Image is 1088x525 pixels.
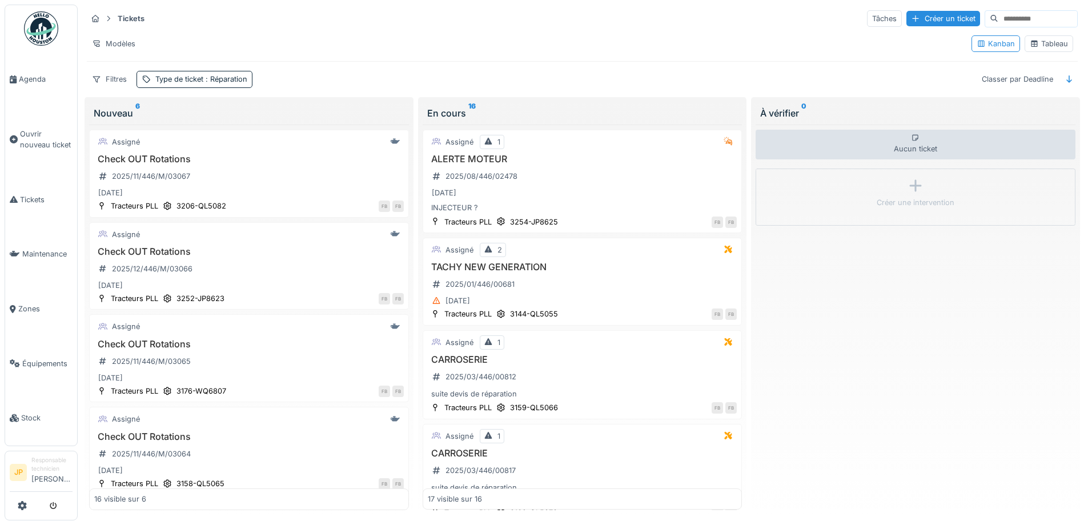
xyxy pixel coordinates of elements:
span: Maintenance [22,249,73,259]
sup: 16 [468,106,476,120]
div: Tracteurs PLL [111,293,158,304]
h3: CARROSERIE [428,448,737,459]
div: [DATE] [98,280,123,291]
div: 2 [497,245,502,255]
div: 1 [497,431,500,442]
div: 2025/03/446/00817 [445,465,516,476]
div: Aucun ticket [756,130,1075,159]
strong: Tickets [113,13,149,24]
h3: TACHY NEW GENERATION [428,262,737,272]
div: FB [392,478,404,490]
div: 3176-WQ6807 [176,386,226,396]
div: Créer un ticket [906,11,980,26]
div: FB [379,201,390,212]
div: 17 visible sur 16 [428,494,482,504]
li: [PERSON_NAME] [31,456,73,489]
div: 2025/11/446/M/03064 [112,448,191,459]
h3: Check OUT Rotations [94,154,404,165]
div: Responsable technicien [31,456,73,474]
div: Tracteurs PLL [111,201,158,211]
div: 2025/03/446/00812 [445,371,516,382]
div: Filtres [87,71,132,87]
div: suite devis de réparation [428,388,737,399]
div: Assigné [112,321,140,332]
div: Assigné [112,137,140,147]
span: Agenda [19,74,73,85]
div: 2025/08/446/02478 [445,171,517,182]
div: 3144-QL5055 [510,308,558,319]
div: [DATE] [432,187,456,198]
div: FB [712,217,723,228]
sup: 6 [135,106,140,120]
div: Classer par Deadline [977,71,1058,87]
a: Stock [5,391,77,446]
div: 3206-QL5082 [176,201,226,211]
div: Tracteurs PLL [444,217,492,227]
h3: Check OUT Rotations [94,339,404,350]
div: 1 [497,137,500,147]
span: Ouvrir nouveau ticket [20,129,73,150]
div: Créer une intervention [877,197,954,208]
div: Assigné [112,229,140,240]
div: Assigné [445,431,473,442]
div: FB [392,293,404,304]
span: : Réparation [203,75,247,83]
div: FB [712,402,723,414]
div: Modèles [87,35,140,52]
span: Stock [21,412,73,423]
a: Zones [5,282,77,336]
div: Tracteurs PLL [444,402,492,413]
div: 2025/01/446/00681 [445,279,515,290]
div: En cours [427,106,738,120]
div: FB [712,308,723,320]
div: 3159-QL5066 [510,402,558,413]
a: Équipements [5,336,77,391]
li: JP [10,464,27,481]
div: INJECTEUR ? [428,202,737,213]
div: [DATE] [445,295,470,306]
a: Maintenance [5,227,77,282]
a: Tickets [5,173,77,227]
div: À vérifier [760,106,1071,120]
sup: 0 [801,106,806,120]
div: suite devis de réparation accident en droit [428,482,737,504]
div: FB [725,402,737,414]
div: FB [379,293,390,304]
div: Assigné [445,337,473,348]
div: [DATE] [98,187,123,198]
div: [DATE] [98,465,123,476]
div: Tracteurs PLL [111,478,158,489]
div: Assigné [112,414,140,424]
div: Tracteurs PLL [111,386,158,396]
span: Équipements [22,358,73,369]
div: FB [392,386,404,397]
div: FB [392,201,404,212]
div: 2025/12/446/M/03066 [112,263,192,274]
h3: CARROSERIE [428,354,737,365]
a: Ouvrir nouveau ticket [5,107,77,173]
div: FB [725,308,737,320]
h3: Check OUT Rotations [94,431,404,442]
div: 2025/11/446/M/03065 [112,356,191,367]
a: Agenda [5,52,77,107]
div: Tableau [1030,38,1068,49]
div: FB [379,386,390,397]
div: Tâches [867,10,902,27]
div: Nouveau [94,106,404,120]
h3: Check OUT Rotations [94,246,404,257]
div: 3158-QL5065 [176,478,224,489]
div: 3252-JP8623 [176,293,224,304]
div: 16 visible sur 6 [94,494,146,504]
div: Assigné [445,245,473,255]
div: 1 [497,337,500,348]
div: Tracteurs PLL [444,308,492,319]
span: Zones [18,303,73,314]
div: Type de ticket [155,74,247,85]
div: Kanban [977,38,1015,49]
div: Assigné [445,137,473,147]
div: 2025/11/446/M/03067 [112,171,190,182]
a: JP Responsable technicien[PERSON_NAME] [10,456,73,492]
div: FB [379,478,390,490]
img: Badge_color-CXgf-gQk.svg [24,11,58,46]
div: FB [725,217,737,228]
